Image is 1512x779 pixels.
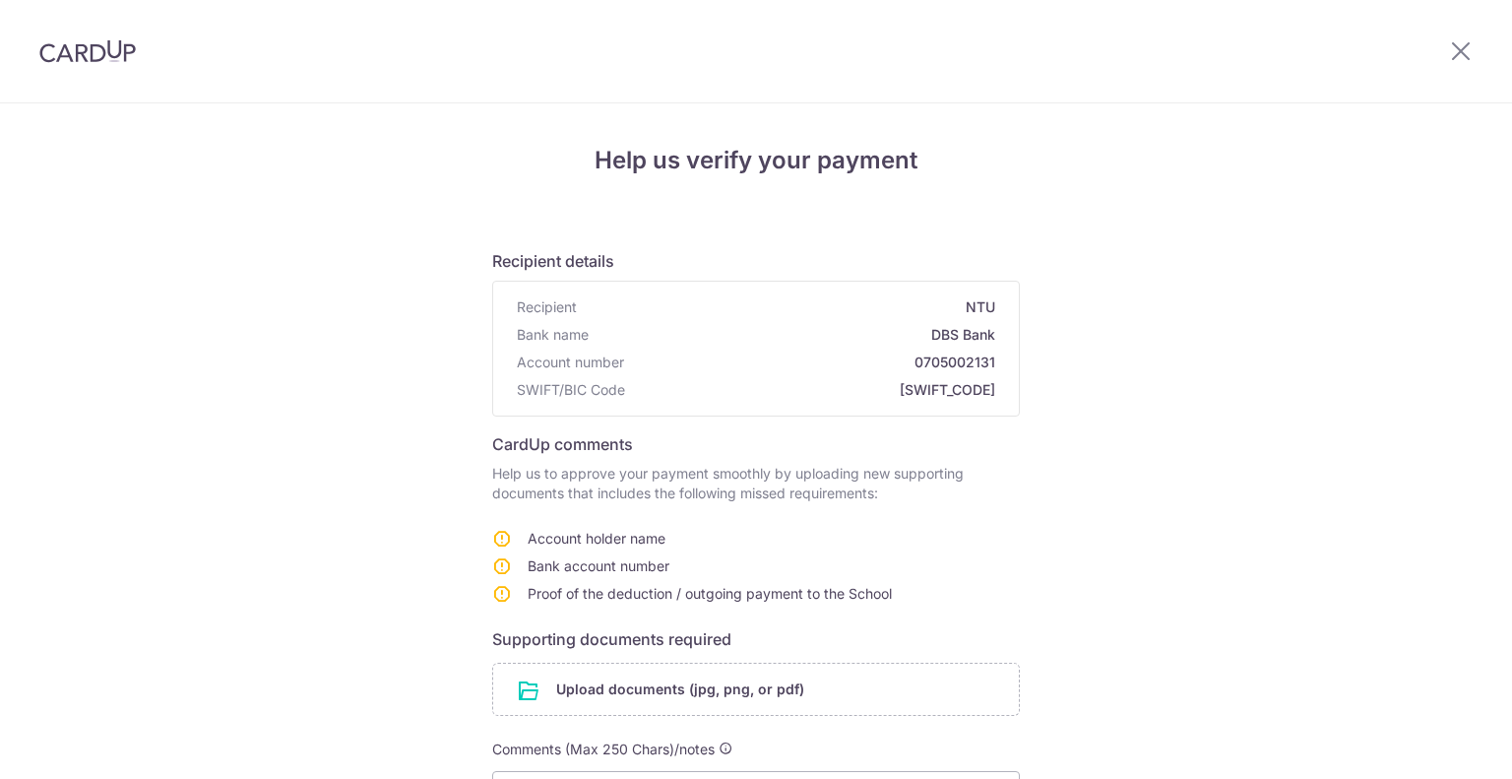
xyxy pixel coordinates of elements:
[517,353,624,372] span: Account number
[39,39,136,63] img: CardUp
[492,663,1020,716] div: Upload documents (jpg, png, or pdf)
[492,249,1020,273] h6: Recipient details
[585,297,995,317] span: NTU
[597,325,995,345] span: DBS Bank
[492,143,1020,178] h4: Help us verify your payment
[517,297,577,317] span: Recipient
[492,432,1020,456] h6: CardUp comments
[633,380,995,400] span: [SWIFT_CODE]
[517,380,625,400] span: SWIFT/BIC Code
[492,464,1020,503] p: Help us to approve your payment smoothly by uploading new supporting documents that includes the ...
[492,741,715,757] span: Comments (Max 250 Chars)/notes
[528,557,669,574] span: Bank account number
[528,585,892,602] span: Proof of the deduction / outgoing payment to the School
[528,530,665,547] span: Account holder name
[492,627,1020,651] h6: Supporting documents required
[632,353,995,372] span: 0705002131
[517,325,589,345] span: Bank name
